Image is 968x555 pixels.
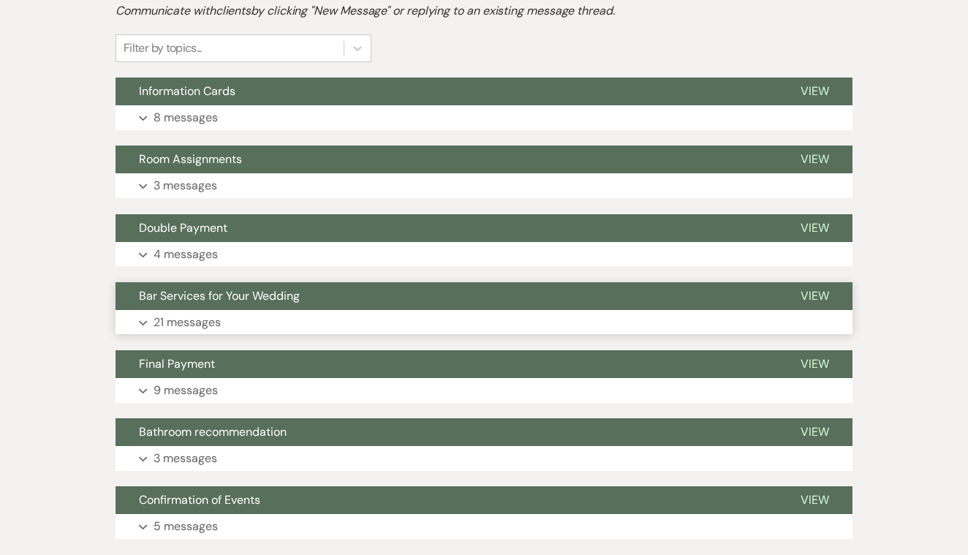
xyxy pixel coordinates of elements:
[777,350,852,378] button: View
[777,418,852,446] button: View
[139,492,260,507] span: Confirmation of Events
[116,242,852,267] button: 4 messages
[154,449,217,468] p: 3 messages
[777,486,852,514] button: View
[116,446,852,471] button: 3 messages
[801,151,829,167] span: View
[139,288,300,303] span: Bar Services for Your Wedding
[777,78,852,105] button: View
[154,381,218,400] p: 9 messages
[154,176,217,195] p: 3 messages
[116,78,777,105] button: Information Cards
[116,146,777,173] button: Room Assignments
[139,220,227,235] span: Double Payment
[777,146,852,173] button: View
[801,424,829,439] span: View
[139,151,242,167] span: Room Assignments
[777,214,852,242] button: View
[801,288,829,303] span: View
[116,514,852,539] button: 5 messages
[116,310,852,335] button: 21 messages
[116,2,852,20] h2: Communicate with clients by clicking "New Message" or replying to an existing message thread.
[116,350,777,378] button: Final Payment
[154,313,221,332] p: 21 messages
[139,83,235,99] span: Information Cards
[116,378,852,403] button: 9 messages
[116,282,777,310] button: Bar Services for Your Wedding
[139,356,215,371] span: Final Payment
[801,83,829,99] span: View
[154,517,218,536] p: 5 messages
[801,492,829,507] span: View
[154,108,218,127] p: 8 messages
[124,39,202,57] div: Filter by topics...
[801,220,829,235] span: View
[116,418,777,446] button: Bathroom recommendation
[777,282,852,310] button: View
[801,356,829,371] span: View
[116,486,777,514] button: Confirmation of Events
[116,214,777,242] button: Double Payment
[116,105,852,130] button: 8 messages
[139,424,287,439] span: Bathroom recommendation
[154,245,218,264] p: 4 messages
[116,173,852,198] button: 3 messages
